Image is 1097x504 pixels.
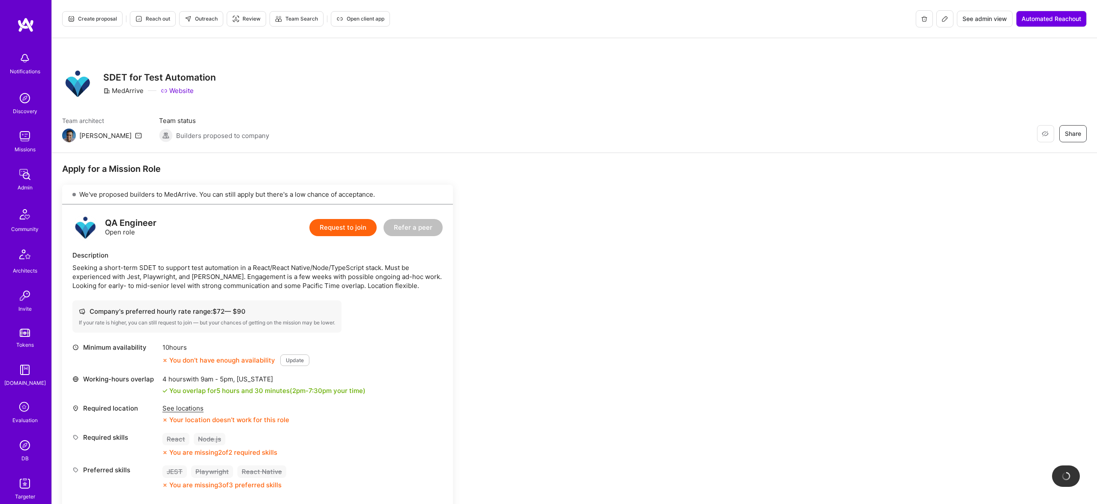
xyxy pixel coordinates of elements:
[15,246,35,266] img: Architects
[16,287,33,304] img: Invite
[68,15,117,23] span: Create proposal
[1060,470,1072,482] img: loading
[72,215,98,240] img: logo
[185,15,218,23] span: Outreach
[105,219,156,228] div: QA Engineer
[72,251,443,260] div: Description
[79,319,335,326] div: If your rate is higher, you can still request to join — but your chances of getting on the missio...
[16,340,34,349] div: Tokens
[162,356,275,365] div: You don’t have enough availability
[1065,129,1081,138] span: Share
[20,329,30,337] img: tokens
[72,375,158,384] div: Working-hours overlap
[16,475,33,492] img: Skill Targeter
[18,304,32,313] div: Invite
[336,15,384,23] span: Open client app
[17,17,34,33] img: logo
[103,72,216,83] h3: SDET for Test Automation
[162,483,168,488] i: icon CloseOrange
[72,404,158,413] div: Required location
[62,163,453,174] div: Apply for a Mission Role
[13,266,37,275] div: Architects
[162,433,189,445] div: React
[16,50,33,67] img: bell
[62,116,142,125] span: Team architect
[130,11,176,27] button: Reach out
[72,376,79,382] i: icon World
[4,378,46,387] div: [DOMAIN_NAME]
[169,386,366,395] div: You overlap for 5 hours and 30 minutes ( your time)
[11,225,39,234] div: Community
[162,388,168,393] i: icon Check
[194,433,225,445] div: Node.js
[199,375,237,383] span: 9am - 5pm ,
[1016,11,1087,27] button: Automated Reachout
[105,219,156,237] div: Open role
[79,308,85,315] i: icon Cash
[162,343,309,352] div: 10 hours
[72,433,158,442] div: Required skills
[159,116,269,125] span: Team status
[292,387,332,395] span: 2pm - 7:30pm
[176,131,269,140] span: Builders proposed to company
[16,128,33,145] img: teamwork
[18,183,33,192] div: Admin
[237,465,286,478] div: React Native
[62,68,93,99] img: Company Logo
[62,185,453,204] div: We've proposed builders to MedArrive. You can still apply but there's a low chance of acceptance.
[21,454,29,463] div: DB
[15,204,35,225] img: Community
[103,87,110,94] i: icon CompanyGray
[162,404,289,413] div: See locations
[72,343,158,352] div: Minimum availability
[72,467,79,473] i: icon Tag
[232,15,239,22] i: icon Targeter
[962,15,1007,23] span: See admin view
[13,107,37,116] div: Discovery
[162,358,168,363] i: icon CloseOrange
[68,15,75,22] i: icon Proposal
[1042,130,1049,137] i: icon EyeClosed
[957,11,1013,27] button: See admin view
[15,492,35,501] div: Targeter
[169,448,277,457] div: You are missing 2 of 2 required skills
[17,399,33,416] i: icon SelectionTeam
[12,416,38,425] div: Evaluation
[135,132,142,139] i: icon Mail
[72,434,79,441] i: icon Tag
[384,219,443,236] button: Refer a peer
[331,11,390,27] button: Open client app
[280,354,309,366] button: Update
[62,11,123,27] button: Create proposal
[16,361,33,378] img: guide book
[1022,15,1081,23] span: Automated Reachout
[159,129,173,142] img: Builders proposed to company
[72,405,79,411] i: icon Location
[72,263,443,290] div: Seeking a short-term SDET to support test automation in a React/React Native/Node/TypeScript stac...
[191,465,233,478] div: Playwright
[162,415,289,424] div: Your location doesn’t work for this role
[16,90,33,107] img: discovery
[169,480,282,489] div: You are missing 3 of 3 preferred skills
[16,437,33,454] img: Admin Search
[179,11,223,27] button: Outreach
[72,465,158,474] div: Preferred skills
[15,145,36,154] div: Missions
[270,11,324,27] button: Team Search
[232,15,261,23] span: Review
[79,307,335,316] div: Company's preferred hourly rate range: $ 72 — $ 90
[309,219,377,236] button: Request to join
[16,166,33,183] img: admin teamwork
[161,86,194,95] a: Website
[162,417,168,423] i: icon CloseOrange
[162,375,366,384] div: 4 hours with [US_STATE]
[62,129,76,142] img: Team Architect
[162,450,168,455] i: icon CloseOrange
[103,86,144,95] div: MedArrive
[135,15,170,23] span: Reach out
[275,15,318,23] span: Team Search
[162,465,187,478] div: JEST
[10,67,40,76] div: Notifications
[72,344,79,351] i: icon Clock
[227,11,266,27] button: Review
